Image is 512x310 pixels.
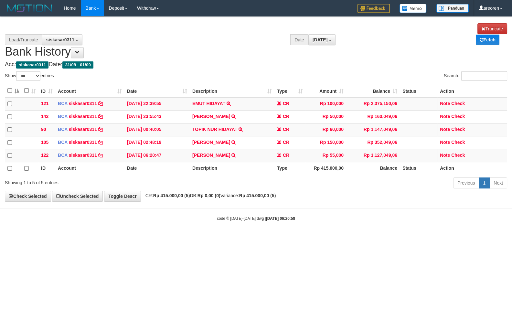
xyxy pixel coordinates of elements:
[400,84,437,97] th: Status
[400,4,427,13] img: Button%20Memo.svg
[55,162,124,175] th: Account
[197,193,220,198] strong: Rp 0,00 (0)
[5,61,507,68] h4: Acc: Date:
[217,216,295,221] small: code © [DATE]-[DATE] dwg |
[46,37,74,42] span: siskasar0311
[69,153,97,158] a: siskasar0311
[283,153,289,158] span: CR
[62,61,93,69] span: 31/08 - 01/09
[489,177,507,188] a: Next
[41,114,48,119] span: 142
[274,162,305,175] th: Type
[16,71,40,81] select: Showentries
[104,191,141,202] a: Toggle Descr
[305,123,346,136] td: Rp 60,000
[440,153,450,158] a: Note
[192,101,225,106] a: EMUT HIDAYAT
[239,193,276,198] strong: Rp 415.000,00 (5)
[451,153,465,158] a: Check
[5,71,54,81] label: Show entries
[124,110,190,123] td: [DATE] 23:55:43
[283,127,289,132] span: CR
[69,114,97,119] a: siskasar0311
[308,34,336,45] button: [DATE]
[38,84,55,97] th: ID: activate to sort column ascending
[436,4,469,13] img: panduan.png
[192,114,230,119] a: [PERSON_NAME]
[38,162,55,175] th: ID
[453,177,479,188] a: Previous
[440,114,450,119] a: Note
[58,114,68,119] span: BCA
[5,84,22,97] th: : activate to sort column descending
[69,127,97,132] a: siskasar0311
[357,4,390,13] img: Feedback.jpg
[69,140,97,145] a: siskasar0311
[346,97,400,111] td: Rp 2,375,150,06
[440,140,450,145] a: Note
[153,193,190,198] strong: Rp 415.000,00 (5)
[42,34,82,45] button: siskasar0311
[5,34,42,45] div: Load/Truncate
[98,153,103,158] a: Copy siskasar0311 to clipboard
[98,114,103,119] a: Copy siskasar0311 to clipboard
[55,84,124,97] th: Account: activate to sort column ascending
[124,149,190,162] td: [DATE] 06:20:47
[451,114,465,119] a: Check
[124,97,190,111] td: [DATE] 22:39:55
[305,110,346,123] td: Rp 50,000
[124,162,190,175] th: Date
[58,140,68,145] span: BCA
[305,97,346,111] td: Rp 100,000
[451,127,465,132] a: Check
[283,140,289,145] span: CR
[477,23,507,34] a: Truncate
[283,101,289,106] span: CR
[5,177,208,186] div: Showing 1 to 5 of 5 entries
[476,35,499,45] a: Fetch
[451,140,465,145] a: Check
[437,162,507,175] th: Action
[124,84,190,97] th: Date: activate to sort column ascending
[52,191,103,202] a: Uncheck Selected
[98,127,103,132] a: Copy siskasar0311 to clipboard
[346,162,400,175] th: Balance
[124,123,190,136] td: [DATE] 00:40:05
[346,110,400,123] td: Rp 160,049,06
[274,84,305,97] th: Type: activate to sort column ascending
[192,127,237,132] a: TOPIK NUR HIDAYAT
[98,101,103,106] a: Copy siskasar0311 to clipboard
[461,71,507,81] input: Search:
[69,101,97,106] a: siskasar0311
[346,123,400,136] td: Rp 1,147,049,06
[98,140,103,145] a: Copy siskasar0311 to clipboard
[41,140,48,145] span: 105
[41,101,48,106] span: 121
[190,84,274,97] th: Description: activate to sort column ascending
[41,127,46,132] span: 90
[346,136,400,149] td: Rp 352,049,06
[283,114,289,119] span: CR
[16,61,48,69] span: siskasar0311
[437,84,507,97] th: Action
[58,127,68,132] span: BCA
[58,153,68,158] span: BCA
[305,162,346,175] th: Rp 415.000,00
[192,140,230,145] a: [PERSON_NAME]
[346,149,400,162] td: Rp 1,127,049,06
[346,84,400,97] th: Balance: activate to sort column ascending
[142,193,276,198] span: CR: DB: Variance:
[440,127,450,132] a: Note
[440,101,450,106] a: Note
[400,162,437,175] th: Status
[58,101,68,106] span: BCA
[41,153,48,158] span: 122
[5,3,54,13] img: MOTION_logo.png
[124,136,190,149] td: [DATE] 02:48:19
[305,84,346,97] th: Amount: activate to sort column ascending
[444,71,507,81] label: Search:
[305,149,346,162] td: Rp 55,000
[190,162,274,175] th: Description
[479,177,490,188] a: 1
[290,34,308,45] div: Date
